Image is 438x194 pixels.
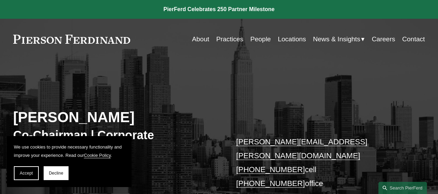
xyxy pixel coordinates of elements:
[84,153,111,158] a: Cookie Policy
[236,179,305,188] a: [PHONE_NUMBER]
[20,171,33,176] span: Accept
[14,143,125,159] p: We use cookies to provide necessary functionality and improve your experience. Read our .
[7,136,132,187] section: Cookie banner
[313,33,365,46] a: folder dropdown
[378,182,427,194] a: Search this site
[44,166,69,180] button: Decline
[216,33,243,46] a: Practices
[250,33,271,46] a: People
[313,33,360,45] span: News & Insights
[236,137,367,160] a: [PERSON_NAME][EMAIL_ADDRESS][PERSON_NAME][DOMAIN_NAME]
[49,171,63,176] span: Decline
[13,128,219,142] h3: Co-Chairman | Corporate
[278,33,306,46] a: Locations
[14,166,39,180] button: Accept
[13,109,219,126] h2: [PERSON_NAME]
[372,33,395,46] a: Careers
[236,165,305,174] a: [PHONE_NUMBER]
[192,33,209,46] a: About
[402,33,425,46] a: Contact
